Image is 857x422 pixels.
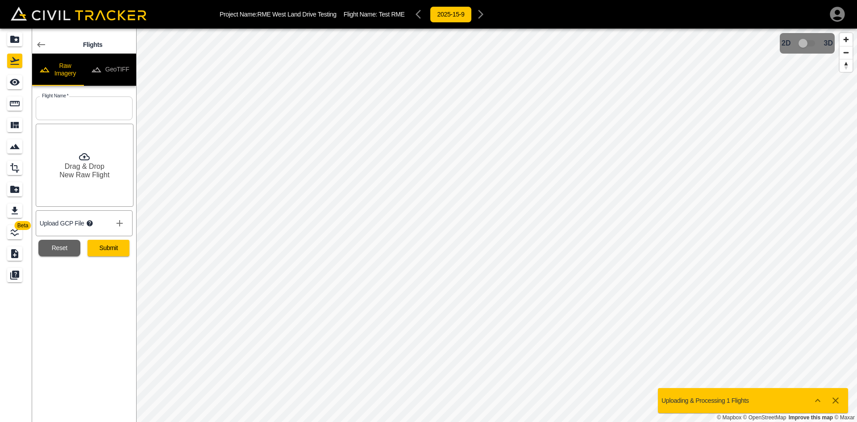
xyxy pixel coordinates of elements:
a: Mapbox [717,414,741,421]
span: Test RME [379,11,404,18]
span: 3D model not uploaded yet [795,35,820,52]
button: Reset bearing to north [840,59,853,72]
a: OpenStreetMap [743,414,786,421]
button: 2025-15-9 [430,6,472,23]
a: Maxar [834,414,855,421]
button: Show more [809,392,827,409]
a: Map feedback [789,414,833,421]
span: 2D [782,39,790,47]
img: Civil Tracker [11,7,146,21]
span: 3D [824,39,833,47]
p: Project Name: RME West Land Drive Testing [220,11,337,18]
button: Zoom out [840,46,853,59]
canvas: Map [136,29,857,422]
button: Zoom in [840,33,853,46]
p: Uploading & Processing 1 Flights [661,397,749,404]
p: Flight Name: [344,11,405,18]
